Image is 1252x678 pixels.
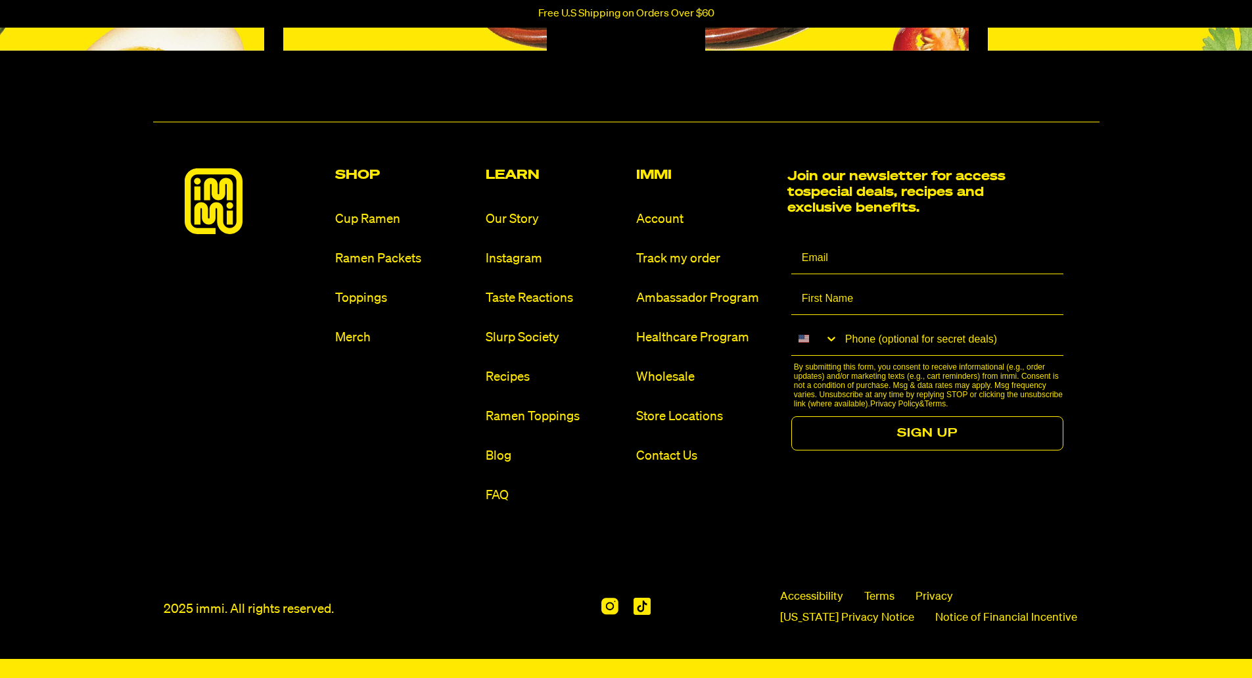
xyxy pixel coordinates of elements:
p: 2025 immi. All rights reserved. [164,600,334,618]
iframe: Marketing Popup [7,617,139,671]
a: Terms [925,399,946,408]
h2: Shop [335,168,475,182]
a: Ramen Packets [335,250,475,268]
a: Instagram [486,250,626,268]
a: Notice of Financial Incentive [935,610,1077,626]
a: Ambassador Program [636,289,776,307]
a: FAQ [486,487,626,504]
a: Ramen Toppings [486,408,626,425]
a: Store Locations [636,408,776,425]
button: SIGN UP [791,416,1064,450]
a: [US_STATE] Privacy Notice [780,610,914,626]
a: Recipes [486,368,626,386]
img: Tiktok [634,598,651,615]
a: Our Story [486,210,626,228]
a: Wholesale [636,368,776,386]
input: Phone (optional for secret deals) [839,323,1064,355]
a: Cup Ramen [335,210,475,228]
h2: Learn [486,168,626,182]
a: Terms [864,589,894,605]
a: Track my order [636,250,776,268]
a: Slurp Society [486,329,626,347]
a: Taste Reactions [486,289,626,307]
img: immieats [185,168,243,234]
input: First Name [791,282,1064,315]
input: Email [791,241,1064,274]
h2: Join our newsletter for access to special deals, recipes and exclusive benefits. [787,168,1014,216]
button: Search Countries [791,323,839,354]
a: Toppings [335,289,475,307]
img: United States [799,333,809,344]
a: Account [636,210,776,228]
span: Accessibility [780,589,843,605]
a: Merch [335,329,475,347]
p: Free U.S Shipping on Orders Over $60 [538,8,714,20]
h2: Immi [636,168,776,182]
a: Healthcare Program [636,329,776,347]
a: Privacy [916,589,953,605]
a: Privacy Policy [870,399,919,408]
p: By submitting this form, you consent to receive informational (e.g., order updates) and/or market... [794,362,1068,408]
a: Blog [486,447,626,465]
img: Instagram [601,598,618,615]
a: Contact Us [636,447,776,465]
